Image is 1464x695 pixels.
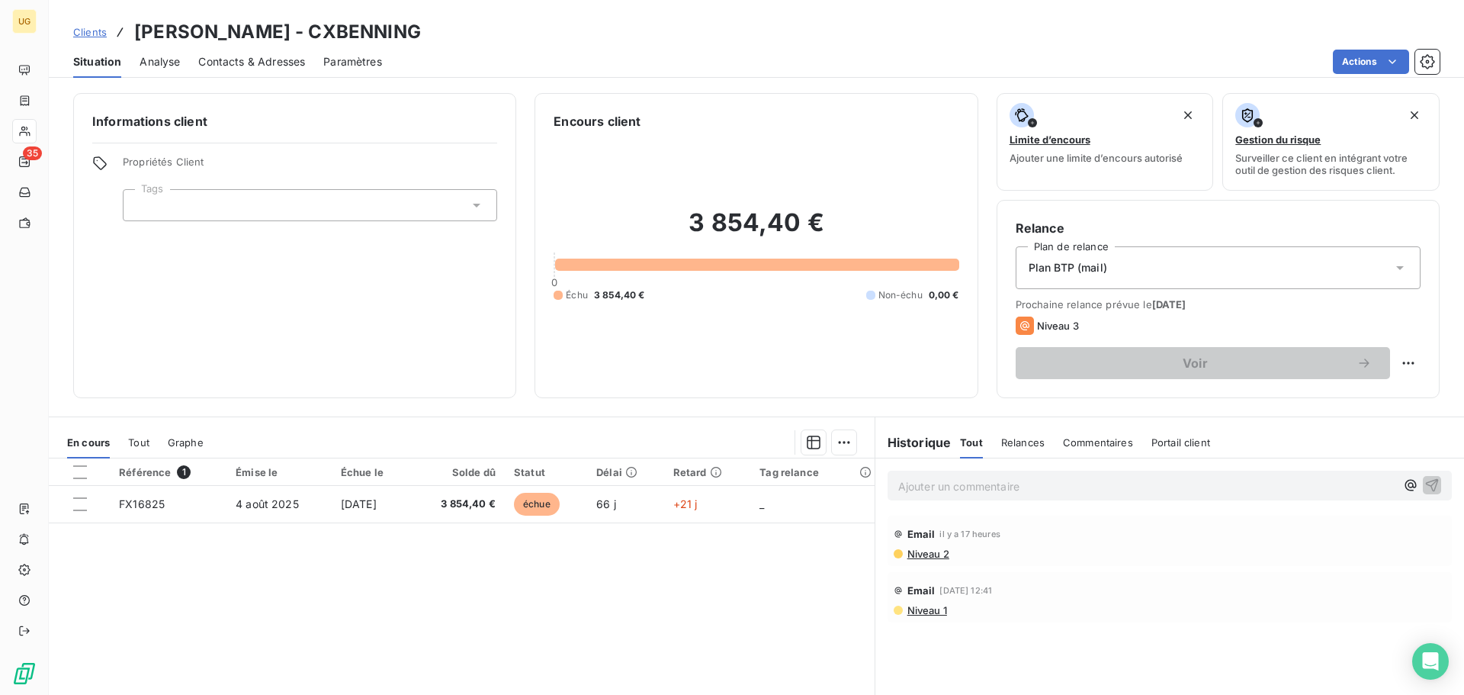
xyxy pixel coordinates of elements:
span: 3 854,40 € [420,497,496,512]
img: Logo LeanPay [12,661,37,686]
button: Voir [1016,347,1390,379]
span: Portail client [1151,436,1210,449]
span: Contacts & Adresses [198,54,305,69]
span: Voir [1034,357,1356,369]
span: 0,00 € [929,288,959,302]
span: Graphe [168,436,204,449]
a: Clients [73,24,107,40]
span: Non-échu [878,288,923,302]
button: Gestion du risqueSurveiller ce client en intégrant votre outil de gestion des risques client. [1222,93,1440,191]
h6: Relance [1016,219,1421,237]
div: UG [12,9,37,34]
h6: Historique [875,433,952,452]
h3: [PERSON_NAME] - CXBENNING [134,18,421,46]
div: Émise le [236,466,323,478]
span: Plan BTP (mail) [1029,260,1107,275]
span: Niveau 2 [906,548,949,560]
span: Échu [566,288,588,302]
span: Niveau 3 [1037,320,1079,332]
span: Limite d’encours [1010,134,1090,146]
span: +21 j [673,497,698,510]
span: Email [907,584,936,597]
span: il y a 17 heures [939,529,1000,539]
div: Open Intercom Messenger [1412,643,1449,680]
span: 0 [551,276,557,288]
div: Solde dû [420,466,496,478]
span: Prochaine relance prévue le [1016,298,1421,310]
span: Ajouter une limite d’encours autorisé [1010,152,1183,164]
span: Relances [1001,436,1045,449]
span: Gestion du risque [1235,134,1321,146]
h6: Informations client [92,112,497,130]
span: Clients [73,26,107,38]
div: Tag relance [759,466,865,478]
h2: 3 854,40 € [554,208,958,253]
div: Statut [514,466,578,478]
span: Tout [128,436,149,449]
span: Paramètres [323,54,382,69]
span: [DATE] [1152,298,1186,310]
button: Limite d’encoursAjouter une limite d’encours autorisé [997,93,1214,191]
span: Propriétés Client [123,156,497,177]
span: [DATE] [341,497,377,510]
span: 3 854,40 € [594,288,645,302]
span: Email [907,528,936,540]
span: En cours [67,436,110,449]
span: 4 août 2025 [236,497,299,510]
span: Commentaires [1063,436,1133,449]
span: Analyse [140,54,180,69]
span: Situation [73,54,121,69]
span: 66 j [596,497,616,510]
span: échue [514,493,560,516]
div: Échue le [341,466,402,478]
input: Ajouter une valeur [136,198,148,212]
span: 1 [177,465,191,479]
h6: Encours client [554,112,640,130]
div: Retard [673,466,742,478]
span: [DATE] 12:41 [939,586,992,595]
div: Référence [119,465,217,479]
span: Surveiller ce client en intégrant votre outil de gestion des risques client. [1235,152,1427,176]
button: Actions [1333,50,1409,74]
span: _ [759,497,764,510]
span: Tout [960,436,983,449]
span: FX16825 [119,497,165,510]
span: 35 [23,146,42,160]
span: Niveau 1 [906,604,947,616]
div: Délai [596,466,654,478]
